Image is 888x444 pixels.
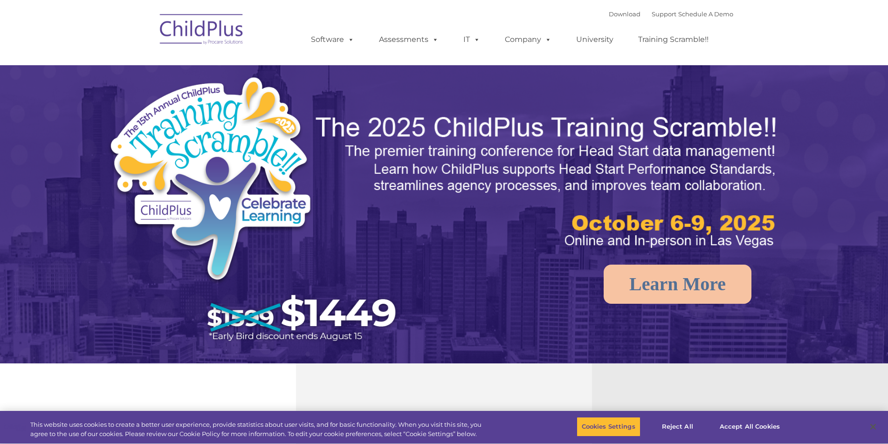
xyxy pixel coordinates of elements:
a: IT [454,30,489,49]
button: Reject All [648,417,707,437]
a: Learn More [604,265,751,304]
button: Close [863,417,883,437]
a: Software [302,30,364,49]
span: Phone number [130,100,169,107]
a: Download [609,10,640,18]
font: | [609,10,733,18]
div: This website uses cookies to create a better user experience, provide statistics about user visit... [30,420,489,438]
a: University [567,30,623,49]
button: Cookies Settings [577,417,640,437]
img: ChildPlus by Procare Solutions [155,7,248,54]
a: Company [496,30,561,49]
a: Schedule A Demo [678,10,733,18]
a: Training Scramble!! [629,30,718,49]
span: Last name [130,61,158,68]
a: Support [652,10,676,18]
a: Assessments [370,30,448,49]
button: Accept All Cookies [715,417,785,437]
